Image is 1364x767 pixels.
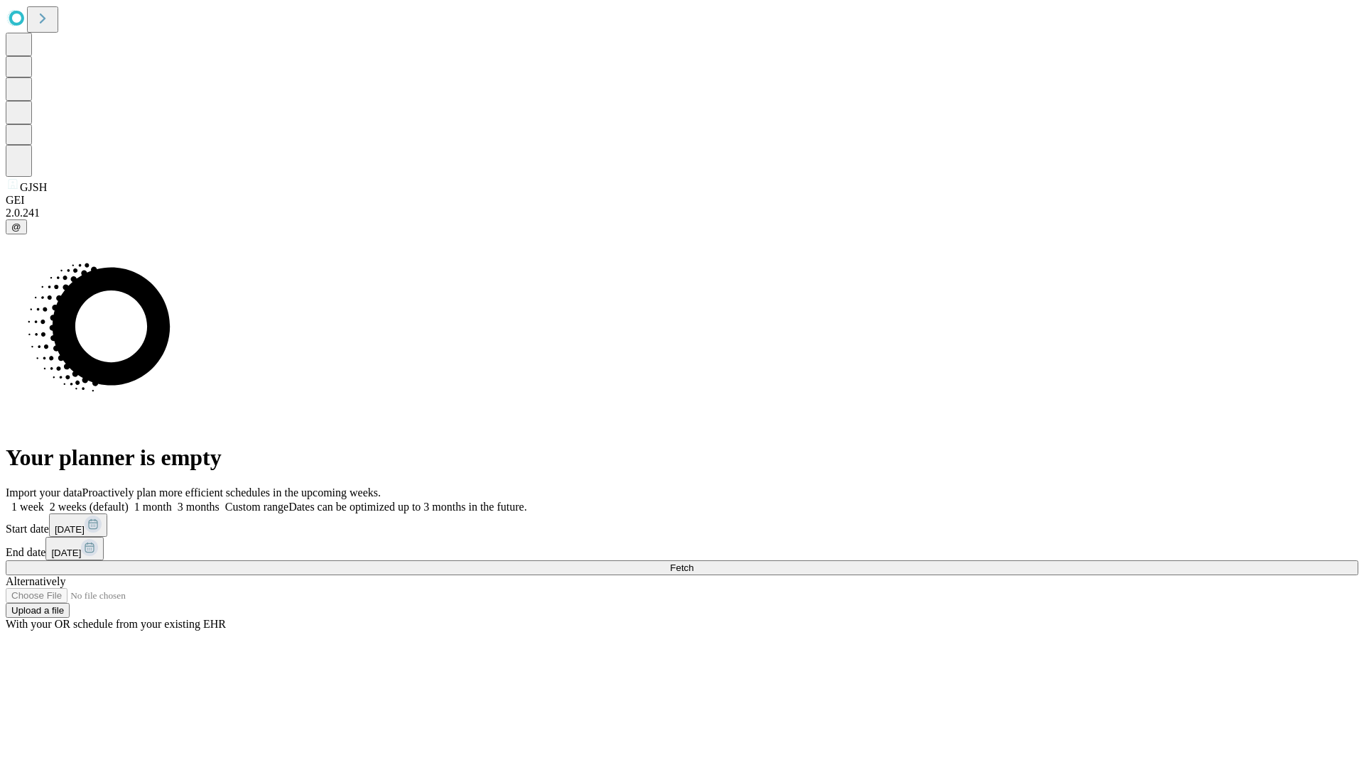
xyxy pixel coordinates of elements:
span: Proactively plan more efficient schedules in the upcoming weeks. [82,486,381,499]
button: Upload a file [6,603,70,618]
span: 1 week [11,501,44,513]
div: Start date [6,513,1358,537]
span: Dates can be optimized up to 3 months in the future. [288,501,526,513]
span: Alternatively [6,575,65,587]
span: 1 month [134,501,172,513]
button: [DATE] [49,513,107,537]
span: @ [11,222,21,232]
span: Custom range [225,501,288,513]
span: 2 weeks (default) [50,501,129,513]
span: Import your data [6,486,82,499]
span: Fetch [670,562,693,573]
h1: Your planner is empty [6,445,1358,471]
button: [DATE] [45,537,104,560]
div: GEI [6,194,1358,207]
span: 3 months [178,501,220,513]
button: Fetch [6,560,1358,575]
span: [DATE] [55,524,85,535]
button: @ [6,219,27,234]
span: [DATE] [51,548,81,558]
span: With your OR schedule from your existing EHR [6,618,226,630]
span: GJSH [20,181,47,193]
div: End date [6,537,1358,560]
div: 2.0.241 [6,207,1358,219]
